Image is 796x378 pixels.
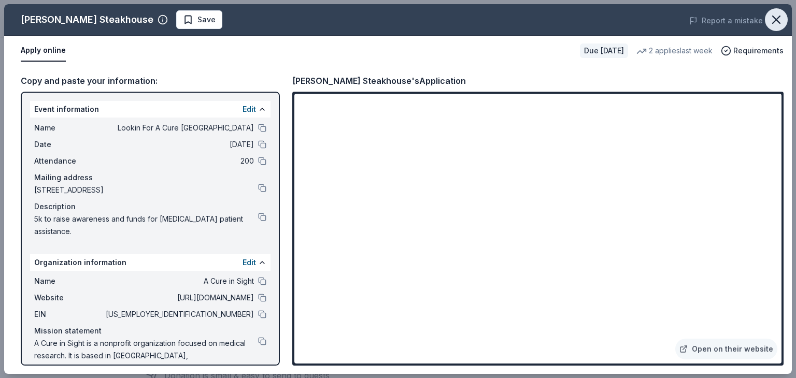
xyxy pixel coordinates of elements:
span: A Cure in Sight is a nonprofit organization focused on medical research. It is based in [GEOGRAPH... [34,337,258,374]
span: Name [34,275,104,287]
span: Website [34,292,104,304]
span: Date [34,138,104,151]
div: Due [DATE] [580,43,628,58]
button: Apply online [21,40,66,62]
button: Save [176,10,222,29]
div: [PERSON_NAME] Steakhouse [21,11,153,28]
button: Requirements [721,45,784,57]
iframe: To enrich screen reader interactions, please activate Accessibility in Grammarly extension settings [294,94,781,364]
span: [URL][DOMAIN_NAME] [104,292,254,304]
span: [DATE] [104,138,254,151]
div: Organization information [30,254,271,271]
span: Save [197,13,216,26]
span: 5k to raise awareness and funds for [MEDICAL_DATA] patient assistance. [34,213,258,238]
div: 2 applies last week [636,45,713,57]
div: Mission statement [34,325,266,337]
div: Mailing address [34,171,266,184]
span: A Cure in Sight [104,275,254,287]
a: Open on their website [675,339,777,359]
button: Edit [243,256,256,269]
button: Edit [243,103,256,115]
button: Report a mistake [689,14,763,27]
div: Copy and paste your information: [21,74,280,88]
span: Requirements [733,45,784,57]
div: Event information [30,101,271,118]
span: Lookin For A Cure [GEOGRAPHIC_DATA] [104,122,254,134]
span: EIN [34,308,104,321]
span: Attendance [34,155,104,167]
span: [US_EMPLOYER_IDENTIFICATION_NUMBER] [104,308,254,321]
span: 200 [104,155,254,167]
div: [PERSON_NAME] Steakhouse's Application [292,74,466,88]
span: [STREET_ADDRESS] [34,184,258,196]
span: Name [34,122,104,134]
div: Description [34,200,266,213]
